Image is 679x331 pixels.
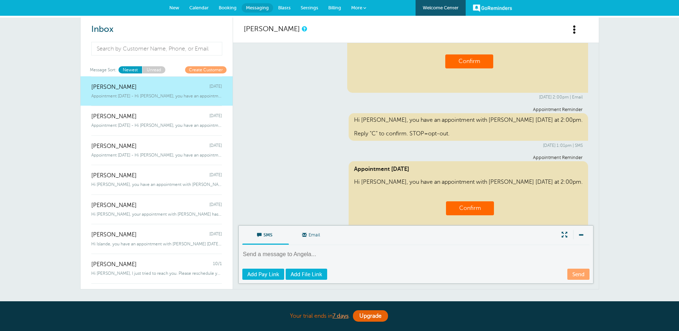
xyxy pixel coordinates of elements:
span: Email [294,226,330,243]
span: Messaging [246,5,269,10]
span: Calendar [189,5,209,10]
a: [PERSON_NAME] [DATE] Appointment [DATE] - Hi [PERSON_NAME], you have an appointment with [PERSON_... [81,76,233,106]
a: Upgrade [353,310,388,322]
span: [DATE] [209,84,222,91]
h2: Inbox [91,24,222,35]
a: [PERSON_NAME] 10/1 Hi [PERSON_NAME], I just tried to reach you. Please reschedule your appointm [81,254,233,283]
a: [PERSON_NAME] [244,25,300,33]
span: Appointment [DATE] - Hi [PERSON_NAME], you have an appointment with [PERSON_NAME] [DATE] at 5:00pm. [91,153,222,158]
span: [PERSON_NAME] [91,113,137,120]
a: Unread [142,66,165,73]
div: Hi [PERSON_NAME], you have an appointment with [PERSON_NAME] [DATE] at 2:00pm. [349,161,588,240]
a: Confirm [459,205,481,211]
span: Hi [PERSON_NAME], your appointment with [PERSON_NAME] has been scheduled for 2:00p [91,212,222,217]
a: Add File Link [286,269,327,280]
a: [PERSON_NAME] 9/29 Hi [PERSON_NAME], your appointment with [PERSON_NAME] has been scheduled for 7... [81,283,233,313]
div: Appointment Reminder [249,155,583,160]
span: Hi Islande, you have an appointment with [PERSON_NAME] [DATE] at 12:00pm. S [91,241,222,246]
span: [PERSON_NAME] [91,261,137,268]
span: Billing [328,5,341,10]
a: Newest [118,66,142,73]
a: Messaging [242,3,273,13]
input: Search by Customer Name, Phone, or Email [91,42,223,56]
a: [PERSON_NAME] [DATE] Appointment [DATE] - Hi [PERSON_NAME], you have an appointment with [PERSON_... [81,135,233,165]
a: Create Customer [185,66,227,73]
div: Hi [PERSON_NAME], you have an appointment with [PERSON_NAME] at 2:00pm on 10/7. [347,14,588,93]
span: Hi [PERSON_NAME], you have an appointment with [PERSON_NAME] [DATE] at 3:00pm. Reply " [91,182,222,187]
a: [PERSON_NAME] [DATE] Hi Islande, you have an appointment with [PERSON_NAME] [DATE] at 12:00pm. S [81,224,233,254]
a: Confirm [459,58,480,64]
span: [DATE] [209,113,222,120]
strong: free month [296,301,333,308]
span: Booking [219,5,237,10]
span: [DATE] [209,143,222,150]
span: Blasts [278,5,291,10]
span: 10/1 [213,261,222,268]
span: Appointment [DATE] - Hi [PERSON_NAME], you have an appointment with [PERSON_NAME] [DATE] at 8:45am. [91,123,222,128]
span: Add File Link [291,272,322,277]
span: More [351,5,362,10]
span: [PERSON_NAME] [91,172,137,179]
a: 7 days [333,313,349,319]
span: [PERSON_NAME] [91,231,137,238]
a: [PERSON_NAME] [DATE] Appointment [DATE] - Hi [PERSON_NAME], you have an appointment with [PERSON_... [81,106,233,135]
a: Send [567,269,590,280]
span: SMS [248,226,283,243]
span: Settings [301,5,318,10]
span: [PERSON_NAME] [91,84,137,91]
a: [PERSON_NAME] [DATE] Hi [PERSON_NAME], your appointment with [PERSON_NAME] has been scheduled for... [81,195,233,224]
span: [PERSON_NAME] [91,143,137,150]
div: [DATE] 1:01pm | SMS [249,143,583,148]
span: Add Pay Link [247,272,279,277]
span: Appointment [DATE] - Hi [PERSON_NAME], you have an appointment with [PERSON_NAME] [DATE] at 2:00pm. [91,93,222,99]
a: Refer someone to us! [336,301,404,308]
span: [PERSON_NAME] [91,202,137,209]
a: This is a history of all communications between GoReminders and your customer. [302,27,306,31]
div: Your trial ends in . [161,308,519,324]
span: New [169,5,179,10]
div: Hi [PERSON_NAME], you have an appointment with [PERSON_NAME] [DATE] at 2:00pm. Reply "C" to confi... [349,113,588,141]
span: Message Sort: [90,66,117,73]
span: Appointment [DATE] [354,166,583,173]
span: Hi [PERSON_NAME], I just tried to reach you. Please reschedule your appointm [91,271,222,276]
p: Want a ? [80,300,599,308]
span: [DATE] [209,231,222,238]
span: [DATE] [209,202,222,209]
a: [PERSON_NAME] [DATE] Hi [PERSON_NAME], you have an appointment with [PERSON_NAME] [DATE] at 3:00p... [81,165,233,195]
span: [DATE] [209,172,222,179]
div: Appointment Reminder [249,107,583,112]
a: Add Pay Link [242,269,284,280]
div: [DATE] 2:00pm | Email [249,95,583,100]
